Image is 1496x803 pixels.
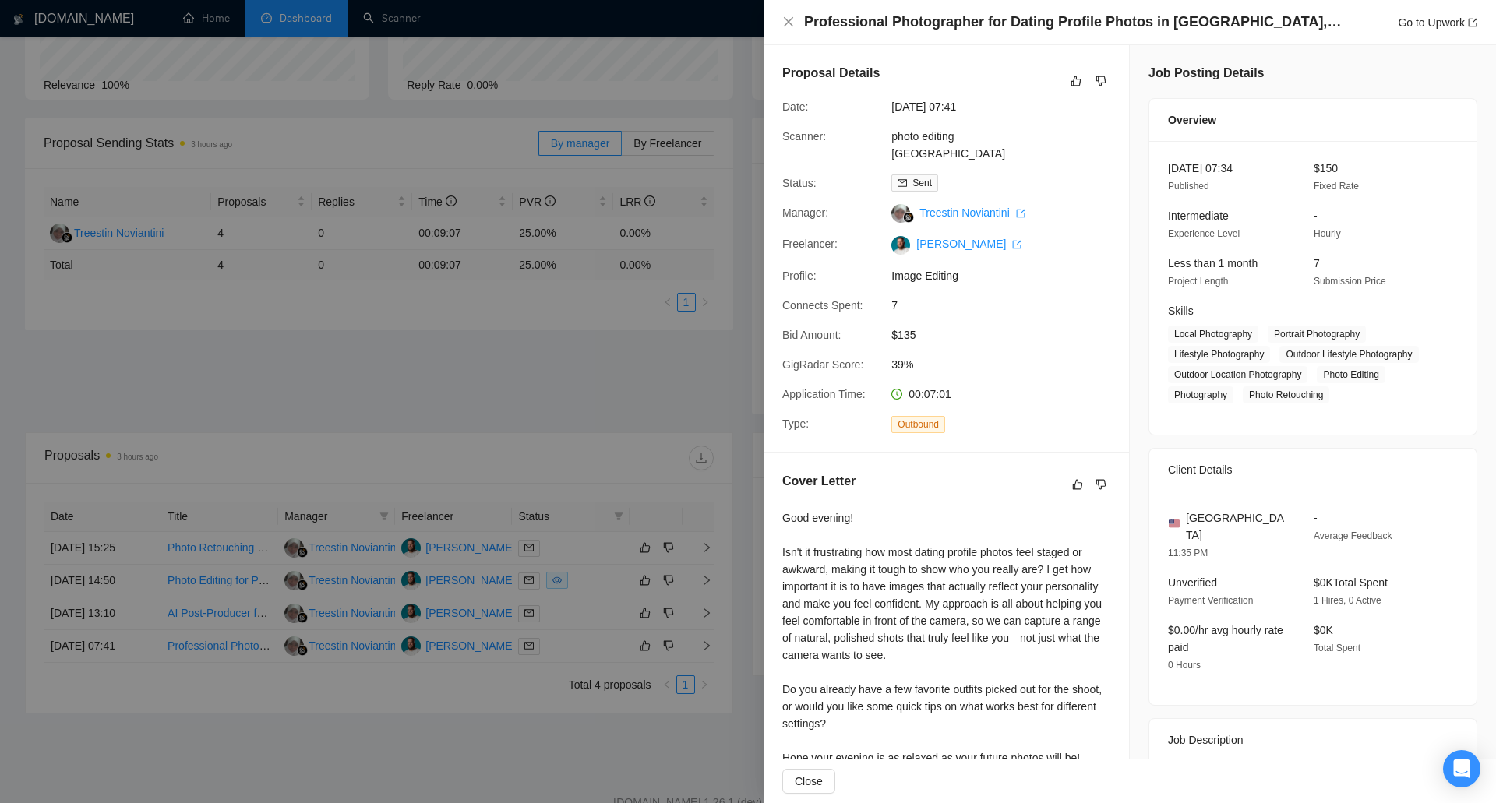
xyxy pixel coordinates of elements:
span: Profile: [782,269,817,282]
span: Status: [782,177,817,189]
span: $135 [891,326,1125,343]
span: Published [1168,181,1209,192]
span: Local Photography [1168,326,1258,343]
span: close [782,16,795,28]
span: like [1071,75,1081,87]
span: Outdoor Lifestyle Photography [1279,346,1418,363]
span: Overview [1168,111,1216,129]
span: Portrait Photography [1268,326,1366,343]
span: 1 Hires, 0 Active [1314,595,1381,606]
span: 7 [1314,257,1320,269]
span: 0 Hours [1168,660,1201,671]
span: Type: [782,417,809,430]
span: mail [898,178,907,188]
span: - [1314,210,1318,222]
span: - [1314,512,1318,524]
span: Sent [912,178,932,188]
span: GigRadar Score: [782,358,863,371]
span: Freelancer: [782,238,838,250]
span: $0K [1314,624,1333,636]
span: Photo Retouching [1243,386,1329,403]
img: c1YVStGkztWlVidT4qa5zLpYnvaaArteLSXMdjVSIk0IznvvbhYJFK71Gv4MVdwRtA [891,236,910,255]
span: Total Spent [1314,643,1360,653]
span: Average Feedback [1314,530,1392,541]
span: Less than 1 month [1168,257,1258,269]
button: like [1068,475,1087,494]
span: Outdoor Location Photography [1168,366,1307,383]
span: Scanner: [782,130,826,143]
span: export [1468,18,1477,27]
span: 00:07:01 [909,388,951,400]
span: Payment Verification [1168,595,1253,606]
div: Good evening! Isn't it frustrating how most dating profile photos feel staged or awkward, making ... [782,509,1110,766]
span: [DATE] 07:41 [891,98,1125,115]
span: Date: [782,100,808,113]
span: Photography [1168,386,1233,403]
span: Skills [1168,305,1194,317]
img: 🇺🇸 [1169,518,1180,529]
span: Image Editing [891,267,1125,284]
h5: Cover Letter [782,472,856,491]
span: Bid Amount: [782,329,841,341]
span: Intermediate [1168,210,1229,222]
img: gigradar-bm.png [903,212,914,223]
span: [DATE] 07:34 [1168,162,1233,174]
span: Close [795,773,823,790]
span: Hourly [1314,228,1341,239]
span: $0.00/hr avg hourly rate paid [1168,624,1283,653]
span: clock-circle [891,389,902,400]
span: [GEOGRAPHIC_DATA] [1186,509,1289,544]
span: Connects Spent: [782,299,863,312]
span: $150 [1314,162,1338,174]
a: [PERSON_NAME] export [916,238,1021,250]
span: Photo Editing [1317,366,1385,383]
span: Outbound [891,416,945,433]
div: Client Details [1168,449,1458,491]
span: Submission Price [1314,276,1386,287]
span: 11:35 PM [1168,548,1208,558]
h4: Professional Photographer for Dating Profile Photos in [GEOGRAPHIC_DATA], [GEOGRAPHIC_DATA] [804,12,1342,32]
span: 39% [891,356,1125,373]
a: Go to Upworkexport [1398,16,1477,29]
span: Project Length [1168,276,1228,287]
span: Fixed Rate [1314,181,1359,192]
span: like [1072,478,1083,491]
span: dislike [1096,75,1106,87]
span: $0K Total Spent [1314,576,1388,589]
a: Treestin Noviantini export [919,206,1025,219]
span: Application Time: [782,388,866,400]
div: Job Description [1168,719,1458,761]
span: 7 [891,297,1125,314]
h5: Proposal Details [782,64,880,83]
span: export [1016,209,1025,218]
h5: Job Posting Details [1148,64,1264,83]
span: Experience Level [1168,228,1240,239]
button: Close [782,16,795,29]
span: Lifestyle Photography [1168,346,1270,363]
button: dislike [1092,72,1110,90]
button: like [1067,72,1085,90]
span: Unverified [1168,576,1217,589]
span: export [1012,240,1021,249]
span: dislike [1096,478,1106,491]
div: Open Intercom Messenger [1443,750,1480,787]
a: photo editing [GEOGRAPHIC_DATA] [891,130,1005,160]
span: Manager: [782,206,828,219]
button: dislike [1092,475,1110,494]
button: Close [782,769,835,794]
